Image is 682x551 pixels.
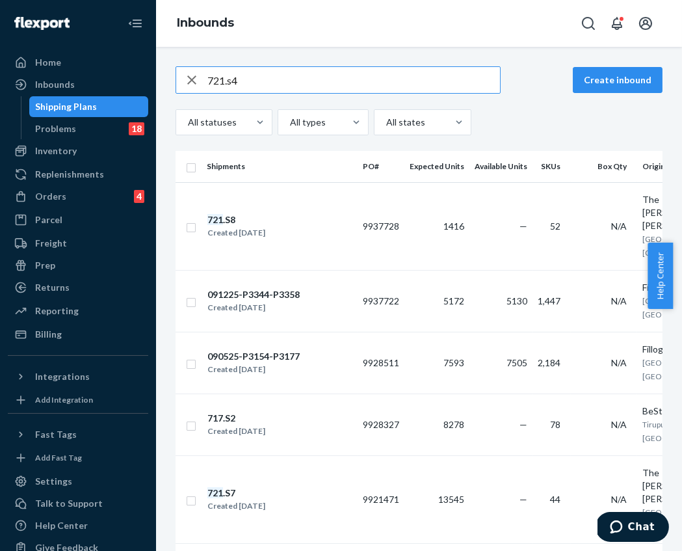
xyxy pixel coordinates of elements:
[443,419,464,430] span: 8278
[443,295,464,306] span: 5172
[35,168,104,181] div: Replenishments
[8,141,148,161] a: Inventory
[35,259,55,272] div: Prep
[8,366,148,387] button: Integrations
[207,350,300,363] div: 090525-P3154-P3177
[29,96,149,117] a: Shipping Plans
[550,419,560,430] span: 78
[358,151,404,182] th: PO#
[207,363,300,376] div: Created [DATE]
[358,394,404,455] td: 9928327
[8,471,148,492] a: Settings
[207,425,265,438] div: Created [DATE]
[35,213,62,226] div: Parcel
[35,475,72,488] div: Settings
[35,328,62,341] div: Billing
[550,494,560,505] span: 44
[506,295,527,306] span: 5130
[289,116,290,129] input: All types
[207,412,265,425] div: 717.S2
[550,221,560,232] span: 52
[207,500,265,513] div: Created [DATE]
[35,394,93,405] div: Add Integration
[8,424,148,445] button: Fast Tags
[404,151,469,182] th: Expected Units
[35,370,90,383] div: Integrations
[187,116,188,129] input: All statuses
[35,78,75,91] div: Inbounds
[519,494,527,505] span: —
[8,515,148,536] a: Help Center
[532,151,571,182] th: SKUs
[35,304,79,317] div: Reporting
[604,10,630,36] button: Open notifications
[29,118,149,139] a: Problems18
[207,487,265,500] div: .S7
[8,324,148,345] a: Billing
[469,151,532,182] th: Available Units
[538,357,560,368] span: 2,184
[611,357,627,368] span: N/A
[571,151,637,182] th: Box Qty
[207,487,223,498] em: 721
[207,301,300,314] div: Created [DATE]
[35,452,82,463] div: Add Fast Tag
[8,74,148,95] a: Inbounds
[35,190,66,203] div: Orders
[14,17,70,30] img: Flexport logo
[129,122,144,135] div: 18
[207,226,265,239] div: Created [DATE]
[8,255,148,276] a: Prep
[35,56,61,69] div: Home
[35,144,77,157] div: Inventory
[648,243,673,309] button: Help Center
[8,493,148,514] button: Talk to Support
[202,151,358,182] th: Shipments
[611,221,627,232] span: N/A
[36,100,98,113] div: Shipping Plans
[573,67,662,93] button: Create inbound
[633,10,659,36] button: Open account menu
[443,221,464,232] span: 1416
[8,52,148,73] a: Home
[166,5,244,42] ol: breadcrumbs
[35,281,70,294] div: Returns
[35,497,103,510] div: Talk to Support
[35,237,67,250] div: Freight
[611,494,627,505] span: N/A
[358,332,404,394] td: 9928511
[8,301,148,321] a: Reporting
[8,277,148,298] a: Returns
[207,288,300,301] div: 091225-P3344-P3358
[36,122,77,135] div: Problems
[8,186,148,207] a: Orders4
[8,450,148,466] a: Add Fast Tag
[177,16,234,30] a: Inbounds
[8,209,148,230] a: Parcel
[358,270,404,332] td: 9937722
[438,494,464,505] span: 13545
[358,455,404,543] td: 9921471
[538,295,560,306] span: 1,447
[134,190,144,203] div: 4
[207,214,223,225] em: 721
[8,392,148,408] a: Add Integration
[519,419,527,430] span: —
[611,295,627,306] span: N/A
[8,164,148,185] a: Replenishments
[8,233,148,254] a: Freight
[207,67,500,93] input: Search inbounds by name, destination, msku...
[207,213,265,226] div: .S8
[443,357,464,368] span: 7593
[506,357,527,368] span: 7505
[35,519,88,532] div: Help Center
[575,10,601,36] button: Open Search Box
[35,428,77,441] div: Fast Tags
[519,221,527,232] span: —
[122,10,148,36] button: Close Navigation
[385,116,386,129] input: All states
[597,512,669,544] iframe: Opens a widget where you can chat to one of our agents
[611,419,627,430] span: N/A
